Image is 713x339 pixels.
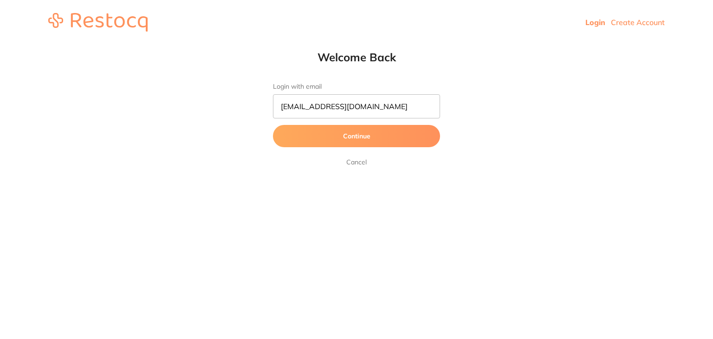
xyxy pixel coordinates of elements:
[585,18,605,27] a: Login
[273,83,440,91] label: Login with email
[254,50,459,64] h1: Welcome Back
[48,13,148,32] img: restocq_logo.svg
[611,18,665,27] a: Create Account
[344,156,369,168] a: Cancel
[273,125,440,147] button: Continue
